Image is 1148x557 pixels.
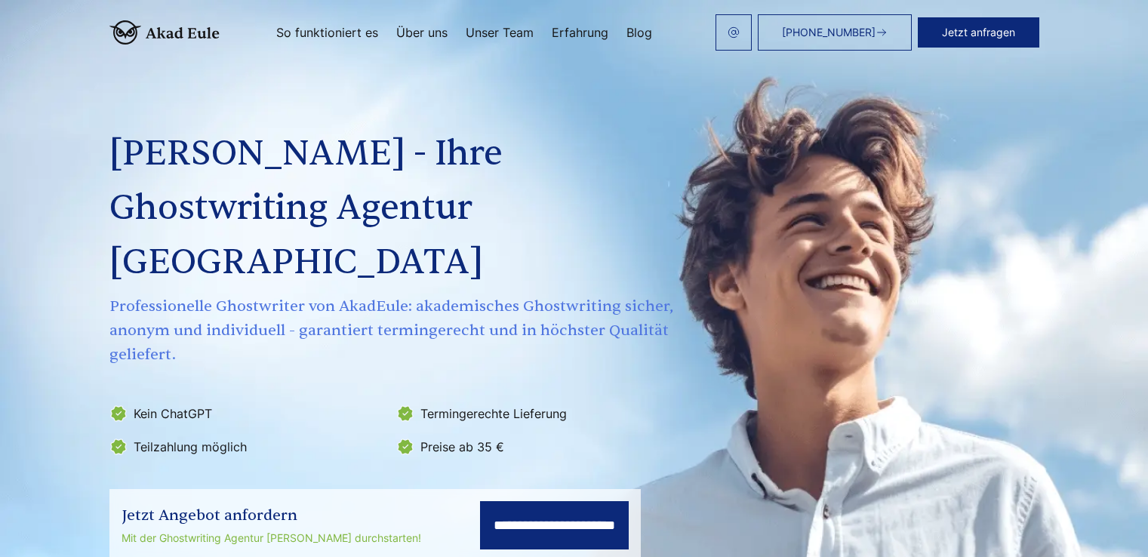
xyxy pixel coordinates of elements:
[626,26,652,38] a: Blog
[466,26,534,38] a: Unser Team
[552,26,608,38] a: Erfahrung
[396,435,674,459] li: Preise ab 35 €
[782,26,876,38] span: [PHONE_NUMBER]
[109,402,387,426] li: Kein ChatGPT
[122,529,421,547] div: Mit der Ghostwriting Agentur [PERSON_NAME] durchstarten!
[122,503,421,528] div: Jetzt Angebot anfordern
[109,127,677,290] h1: [PERSON_NAME] - Ihre Ghostwriting Agentur [GEOGRAPHIC_DATA]
[396,402,674,426] li: Termingerechte Lieferung
[109,20,220,45] img: logo
[396,26,448,38] a: Über uns
[276,26,378,38] a: So funktioniert es
[109,435,387,459] li: Teilzahlung möglich
[918,17,1039,48] button: Jetzt anfragen
[109,294,677,367] span: Professionelle Ghostwriter von AkadEule: akademisches Ghostwriting sicher, anonym und individuell...
[728,26,740,38] img: email
[758,14,912,51] a: [PHONE_NUMBER]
